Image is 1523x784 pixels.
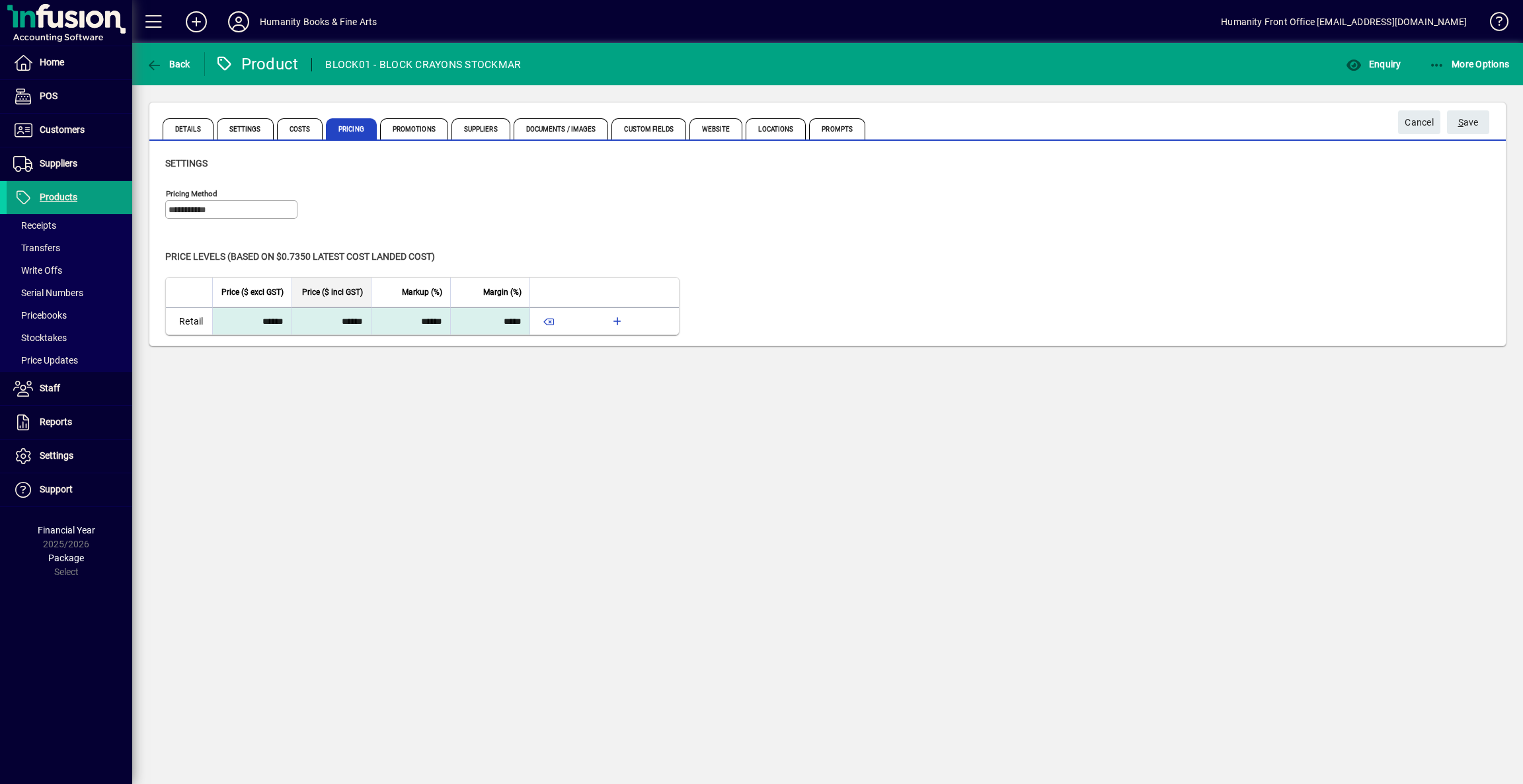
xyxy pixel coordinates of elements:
span: Website [689,118,743,139]
span: Margin (%) [483,285,522,299]
span: More Options [1429,59,1510,69]
span: Pricing [326,118,377,139]
span: Staff [40,383,60,393]
span: Price ($ excl GST) [221,285,284,299]
a: Settings [7,440,132,473]
span: Back [146,59,190,69]
span: Enquiry [1346,59,1401,69]
td: Retail [166,307,212,334]
span: Customers [40,124,85,135]
a: Receipts [7,214,132,237]
span: Serial Numbers [13,288,83,298]
button: Add [175,10,217,34]
a: Transfers [7,237,132,259]
a: Knowledge Base [1480,3,1506,46]
a: Reports [7,406,132,439]
span: Prompts [809,118,865,139]
span: S [1458,117,1464,128]
a: Suppliers [7,147,132,180]
button: Back [143,52,194,76]
span: POS [40,91,58,101]
div: BLOCK01 - BLOCK CRAYONS STOCKMAR [325,54,521,75]
a: Serial Numbers [7,282,132,304]
a: Write Offs [7,259,132,282]
div: Humanity Books & Fine Arts [260,11,377,32]
a: Stocktakes [7,327,132,349]
button: Enquiry [1343,52,1404,76]
span: Costs [277,118,323,139]
span: Documents / Images [514,118,609,139]
a: Customers [7,114,132,147]
a: Price Updates [7,349,132,372]
span: Package [48,553,84,563]
mat-label: Pricing method [166,189,217,198]
span: Transfers [13,243,60,253]
a: Support [7,473,132,506]
span: Suppliers [40,158,77,169]
span: Settings [40,450,73,461]
span: Price ($ incl GST) [302,285,363,299]
span: ave [1458,112,1479,134]
span: Settings [217,118,274,139]
span: Stocktakes [13,333,67,343]
button: Profile [217,10,260,34]
a: Staff [7,372,132,405]
span: Price Updates [13,355,78,366]
button: Save [1447,110,1489,134]
span: Settings [165,158,208,169]
span: Price levels (based on $0.7350 Latest cost landed cost) [165,251,435,262]
app-page-header-button: Back [132,52,205,76]
span: Promotions [380,118,448,139]
span: Details [163,118,214,139]
span: Support [40,484,73,494]
span: Markup (%) [402,285,442,299]
span: Locations [746,118,806,139]
span: Write Offs [13,265,62,276]
span: Cancel [1405,112,1434,134]
span: Products [40,192,77,202]
div: Product [215,54,299,75]
span: Receipts [13,220,56,231]
button: More Options [1426,52,1513,76]
span: Custom Fields [611,118,685,139]
button: Cancel [1398,110,1440,134]
div: Humanity Front Office [EMAIL_ADDRESS][DOMAIN_NAME] [1221,11,1467,32]
a: Pricebooks [7,304,132,327]
span: Suppliers [451,118,510,139]
span: Reports [40,416,72,427]
span: Pricebooks [13,310,67,321]
span: Financial Year [38,525,95,535]
span: Home [40,57,64,67]
a: POS [7,80,132,113]
a: Home [7,46,132,79]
